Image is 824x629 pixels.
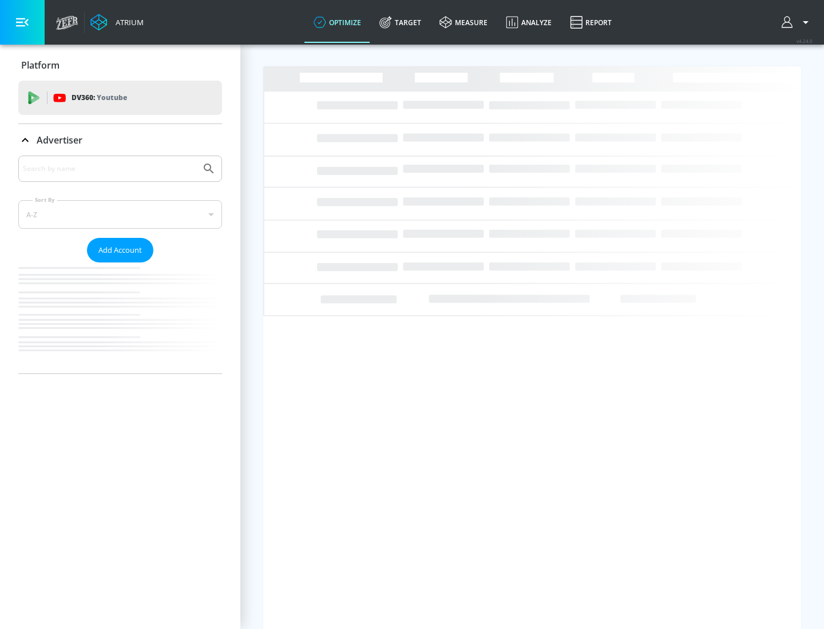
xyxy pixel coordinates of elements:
[18,262,222,373] nav: list of Advertiser
[72,91,127,104] p: DV360:
[90,14,144,31] a: Atrium
[98,244,142,257] span: Add Account
[497,2,561,43] a: Analyze
[18,49,222,81] div: Platform
[33,196,57,204] label: Sort By
[18,81,222,115] div: DV360: Youtube
[18,156,222,373] div: Advertiser
[304,2,370,43] a: optimize
[561,2,621,43] a: Report
[23,161,196,176] input: Search by name
[430,2,497,43] a: measure
[21,59,60,71] p: Platform
[111,17,144,27] div: Atrium
[97,91,127,103] p: Youtube
[37,134,82,146] p: Advertiser
[370,2,430,43] a: Target
[18,200,222,229] div: A-Z
[18,124,222,156] div: Advertiser
[797,38,813,44] span: v 4.24.0
[87,238,153,262] button: Add Account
